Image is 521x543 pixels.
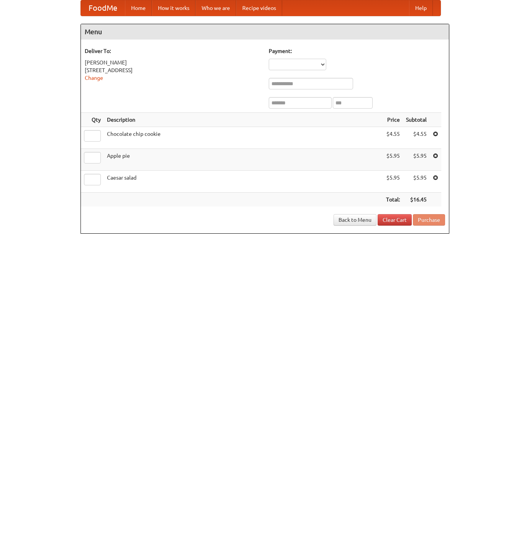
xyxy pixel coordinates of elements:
[378,214,412,226] a: Clear Cart
[104,127,383,149] td: Chocolate chip cookie
[383,171,403,193] td: $5.95
[104,149,383,171] td: Apple pie
[85,47,261,55] h5: Deliver To:
[81,0,125,16] a: FoodMe
[125,0,152,16] a: Home
[196,0,236,16] a: Who we are
[85,75,103,81] a: Change
[409,0,433,16] a: Help
[413,214,445,226] button: Purchase
[269,47,445,55] h5: Payment:
[403,127,430,149] td: $4.55
[104,171,383,193] td: Caesar salad
[403,113,430,127] th: Subtotal
[403,171,430,193] td: $5.95
[85,59,261,66] div: [PERSON_NAME]
[383,193,403,207] th: Total:
[81,113,104,127] th: Qty
[81,24,449,40] h4: Menu
[334,214,376,226] a: Back to Menu
[152,0,196,16] a: How it works
[383,113,403,127] th: Price
[85,66,261,74] div: [STREET_ADDRESS]
[383,127,403,149] td: $4.55
[403,193,430,207] th: $16.45
[383,149,403,171] td: $5.95
[104,113,383,127] th: Description
[403,149,430,171] td: $5.95
[236,0,282,16] a: Recipe videos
